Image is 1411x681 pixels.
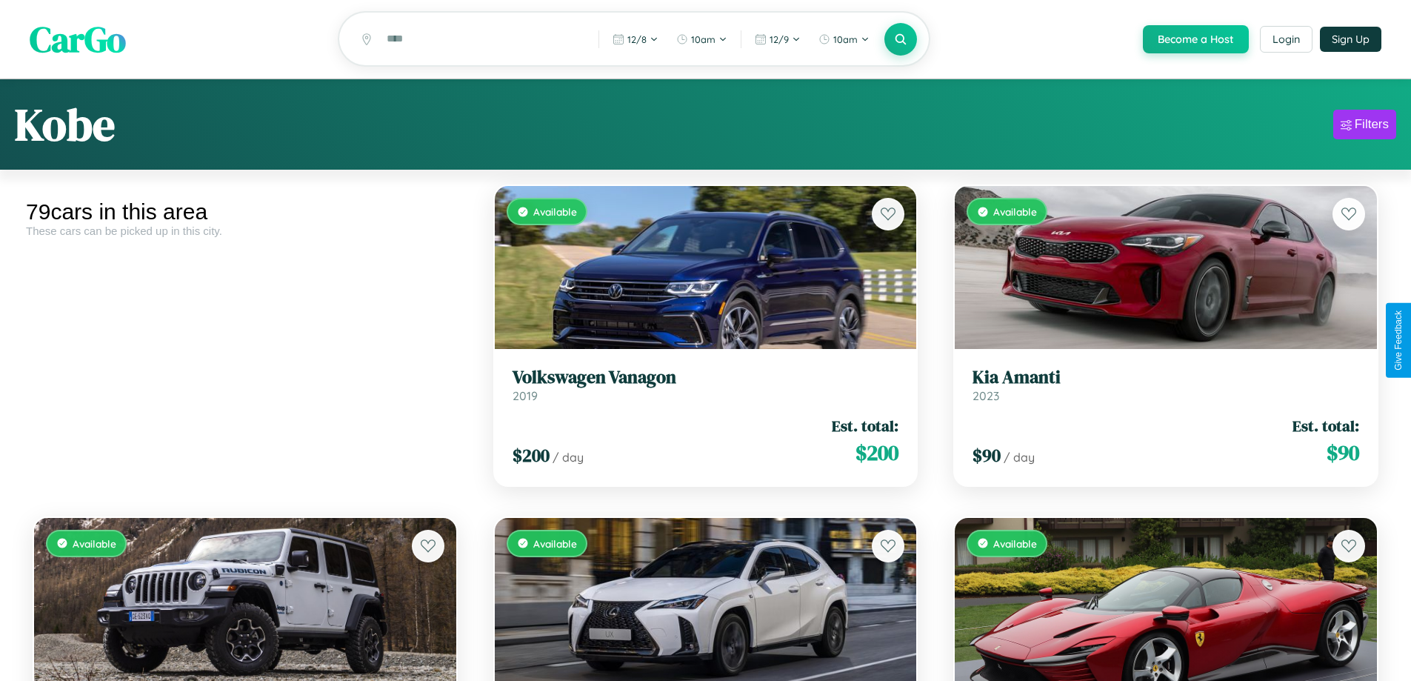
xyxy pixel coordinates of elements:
[993,537,1037,550] span: Available
[1260,26,1312,53] button: Login
[691,33,715,45] span: 10am
[513,443,550,468] span: $ 200
[973,443,1001,468] span: $ 90
[605,27,666,51] button: 12/8
[770,33,789,45] span: 12 / 9
[1292,415,1359,436] span: Est. total:
[1320,27,1381,52] button: Sign Up
[513,388,538,403] span: 2019
[1327,438,1359,468] span: $ 90
[1393,310,1404,371] div: Give Feedback
[1355,117,1389,132] div: Filters
[533,205,577,218] span: Available
[973,367,1359,388] h3: Kia Amanti
[513,367,899,388] h3: Volkswagen Vanagon
[513,367,899,403] a: Volkswagen Vanagon2019
[553,450,584,465] span: / day
[26,199,464,225] div: 79 cars in this area
[1333,110,1396,139] button: Filters
[747,27,808,51] button: 12/9
[669,27,735,51] button: 10am
[973,367,1359,403] a: Kia Amanti2023
[15,94,115,155] h1: Kobe
[533,537,577,550] span: Available
[855,438,898,468] span: $ 200
[30,15,126,64] span: CarGo
[832,415,898,436] span: Est. total:
[1143,25,1249,53] button: Become a Host
[627,33,647,45] span: 12 / 8
[73,537,116,550] span: Available
[811,27,877,51] button: 10am
[1004,450,1035,465] span: / day
[973,388,999,403] span: 2023
[26,225,464,237] div: These cars can be picked up in this city.
[833,33,858,45] span: 10am
[993,205,1037,218] span: Available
